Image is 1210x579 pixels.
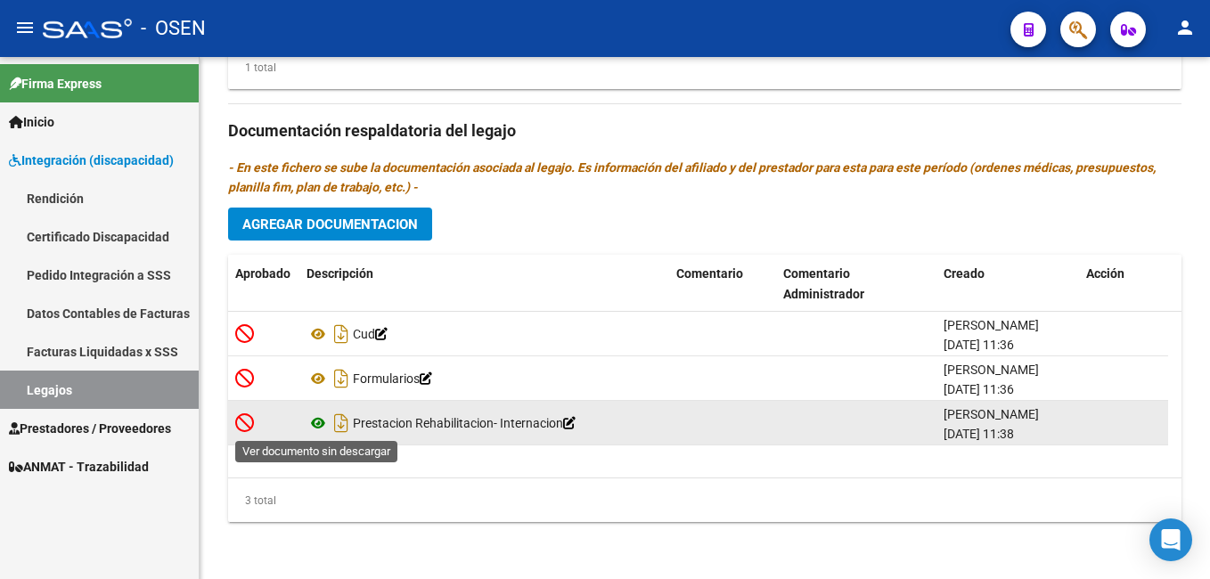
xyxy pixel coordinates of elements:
[9,74,102,94] span: Firma Express
[299,255,669,314] datatable-header-cell: Descripción
[944,382,1014,396] span: [DATE] 11:36
[776,255,936,314] datatable-header-cell: Comentario Administrador
[228,208,432,241] button: Agregar Documentacion
[330,409,353,437] i: Descargar documento
[307,320,662,348] div: Cud
[330,364,353,393] i: Descargar documento
[141,9,206,48] span: - OSEN
[9,151,174,170] span: Integración (discapacidad)
[1079,255,1168,314] datatable-header-cell: Acción
[228,160,1156,194] i: - En este fichero se sube la documentación asociada al legajo. Es información del afiliado y del ...
[944,338,1014,352] span: [DATE] 11:36
[936,255,1079,314] datatable-header-cell: Creado
[14,17,36,38] mat-icon: menu
[944,407,1039,421] span: [PERSON_NAME]
[669,255,776,314] datatable-header-cell: Comentario
[242,216,418,232] span: Agregar Documentacion
[228,255,299,314] datatable-header-cell: Aprobado
[307,409,662,437] div: Prestacion Rehabilitacion- Internacion
[307,266,373,281] span: Descripción
[1149,518,1192,561] div: Open Intercom Messenger
[307,364,662,393] div: Formularios
[783,266,864,301] span: Comentario Administrador
[9,419,171,438] span: Prestadores / Proveedores
[676,266,743,281] span: Comentario
[1086,266,1124,281] span: Acción
[1174,17,1196,38] mat-icon: person
[944,427,1014,441] span: [DATE] 11:38
[330,320,353,348] i: Descargar documento
[9,457,149,477] span: ANMAT - Trazabilidad
[944,363,1039,377] span: [PERSON_NAME]
[228,58,276,77] div: 1 total
[228,491,276,510] div: 3 total
[944,266,985,281] span: Creado
[235,266,290,281] span: Aprobado
[944,318,1039,332] span: [PERSON_NAME]
[228,118,1181,143] h3: Documentación respaldatoria del legajo
[9,112,54,132] span: Inicio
